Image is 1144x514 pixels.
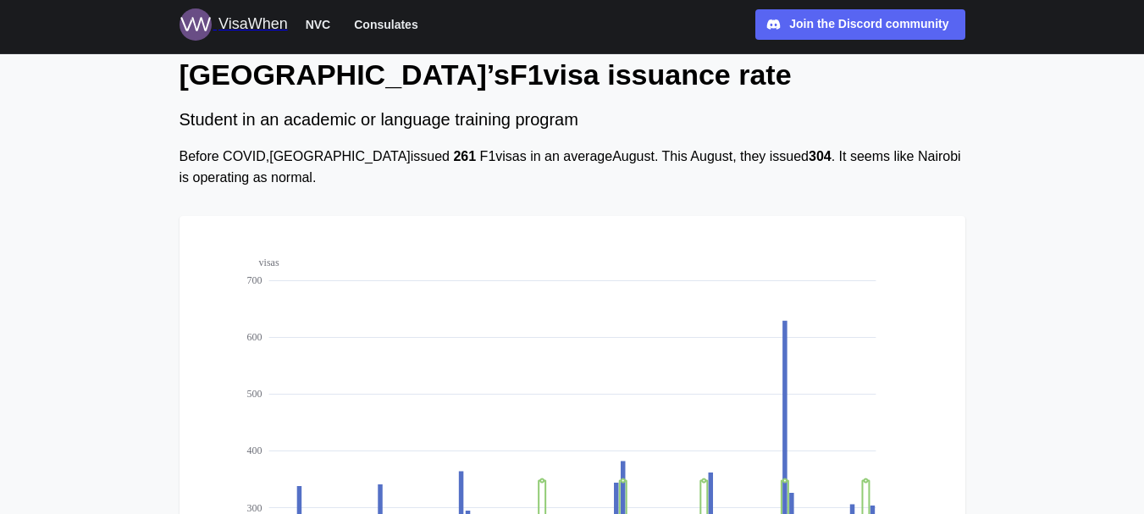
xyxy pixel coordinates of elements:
span: Consulates [354,14,417,35]
span: NVC [306,14,331,35]
a: Join the Discord community [755,9,965,40]
text: 500 [246,388,262,400]
button: NVC [298,14,339,36]
strong: 261 [453,149,476,163]
text: 400 [246,445,262,456]
strong: 304 [809,149,832,163]
div: Before COVID, [GEOGRAPHIC_DATA] issued F1 visas in an average August . This August , they issued ... [180,146,965,189]
h1: [GEOGRAPHIC_DATA] ’s F1 visa issuance rate [180,56,965,93]
img: Logo for VisaWhen [180,8,212,41]
div: VisaWhen [218,13,288,36]
text: visas [258,257,279,268]
text: 600 [246,331,262,343]
div: Student in an academic or language training program [180,107,965,133]
button: Consulates [346,14,425,36]
text: 300 [246,501,262,513]
text: 700 [246,274,262,286]
div: Join the Discord community [789,15,948,34]
a: Logo for VisaWhen VisaWhen [180,8,288,41]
